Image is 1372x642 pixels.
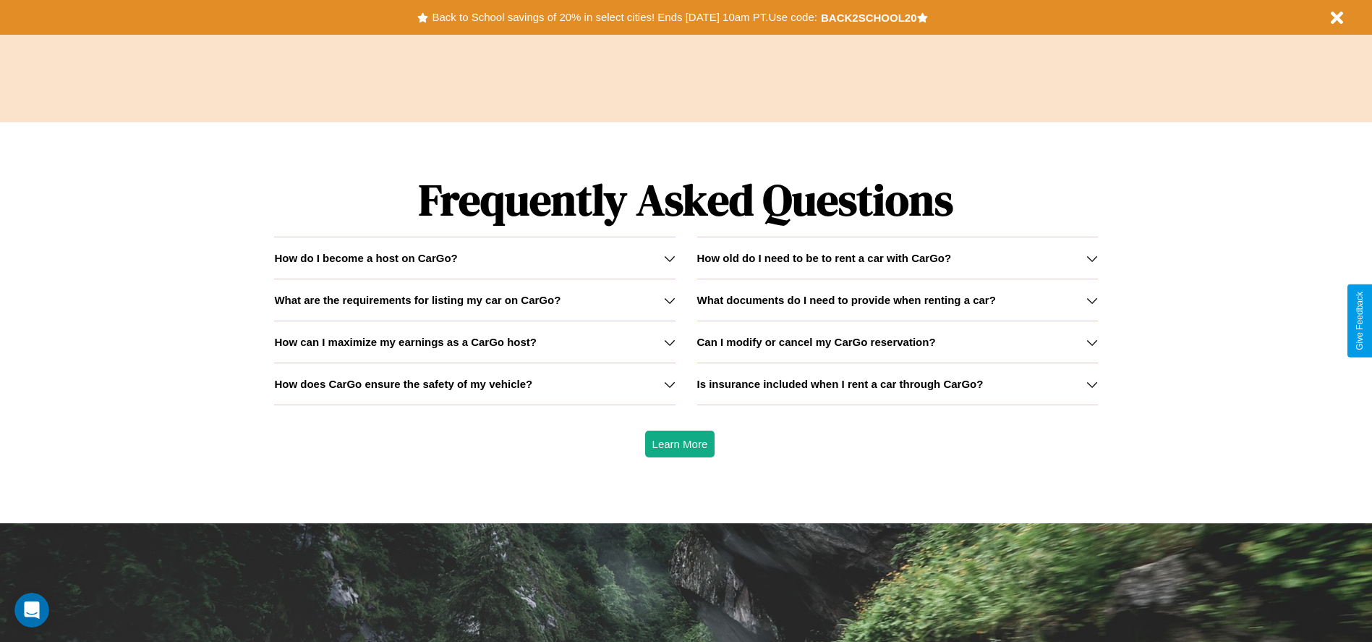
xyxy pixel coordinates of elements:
[821,12,917,24] b: BACK2SCHOOL20
[274,378,532,390] h3: How does CarGo ensure the safety of my vehicle?
[697,378,984,390] h3: Is insurance included when I rent a car through CarGo?
[274,252,457,264] h3: How do I become a host on CarGo?
[274,163,1097,237] h1: Frequently Asked Questions
[14,593,49,628] iframe: Intercom live chat
[274,336,537,348] h3: How can I maximize my earnings as a CarGo host?
[428,7,820,28] button: Back to School savings of 20% in select cities! Ends [DATE] 10am PT.Use code:
[697,252,952,264] h3: How old do I need to be to rent a car with CarGo?
[645,431,715,457] button: Learn More
[697,294,996,306] h3: What documents do I need to provide when renting a car?
[274,294,561,306] h3: What are the requirements for listing my car on CarGo?
[1355,292,1365,350] div: Give Feedback
[697,336,936,348] h3: Can I modify or cancel my CarGo reservation?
